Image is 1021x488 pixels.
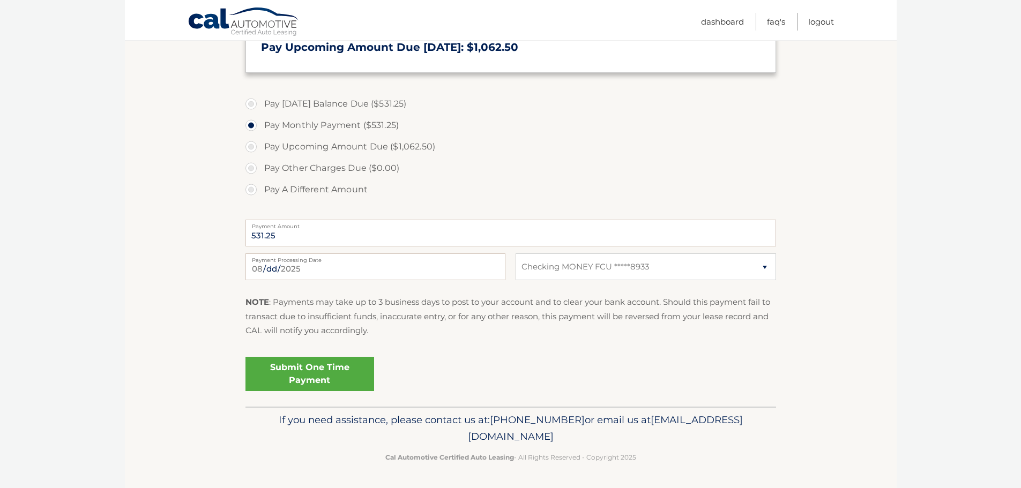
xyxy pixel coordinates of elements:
[252,452,769,463] p: - All Rights Reserved - Copyright 2025
[245,93,776,115] label: Pay [DATE] Balance Due ($531.25)
[245,115,776,136] label: Pay Monthly Payment ($531.25)
[245,220,776,246] input: Payment Amount
[385,453,514,461] strong: Cal Automotive Certified Auto Leasing
[245,157,776,179] label: Pay Other Charges Due ($0.00)
[245,136,776,157] label: Pay Upcoming Amount Due ($1,062.50)
[245,179,776,200] label: Pay A Different Amount
[808,13,834,31] a: Logout
[245,253,505,262] label: Payment Processing Date
[767,13,785,31] a: FAQ's
[188,7,300,38] a: Cal Automotive
[245,357,374,391] a: Submit One Time Payment
[245,253,505,280] input: Payment Date
[245,295,776,337] p: : Payments may take up to 3 business days to post to your account and to clear your bank account....
[245,297,269,307] strong: NOTE
[490,414,585,426] span: [PHONE_NUMBER]
[245,220,776,228] label: Payment Amount
[701,13,744,31] a: Dashboard
[252,411,769,446] p: If you need assistance, please contact us at: or email us at
[261,41,761,54] h3: Pay Upcoming Amount Due [DATE]: $1,062.50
